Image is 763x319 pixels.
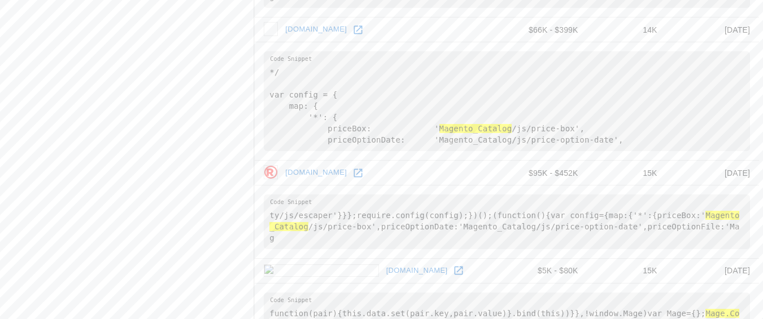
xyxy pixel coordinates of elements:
td: 15K [587,161,666,185]
td: $95K - $452K [502,161,587,185]
pre: */ var config = { map: { '*': { priceBox: ' /js/price-box', priceOptionDate: 'Magento_Catalog/js/... [264,51,750,151]
a: [DOMAIN_NAME] [282,164,350,181]
td: 14K [587,17,666,42]
hl: Magento_Catalog [439,124,512,133]
a: Open mhprofessional.com in new window [350,21,367,38]
td: $5K - $80K [502,258,587,283]
a: Open amightygirl.com in new window [450,262,467,279]
td: [DATE] [666,161,759,185]
td: [DATE] [666,17,759,42]
img: radioshack.com icon [264,165,278,179]
a: Open radioshack.com in new window [350,165,367,181]
td: $66K - $399K [502,17,587,42]
a: [DOMAIN_NAME] [282,21,350,38]
img: amightygirl.com icon [264,264,378,277]
td: 15K [587,258,666,283]
pre: ty/js/escaper'}}};require.config(config);})();(function(){var config={map:{'*':{priceBox:' /js/pr... [264,194,750,249]
td: [DATE] [666,258,759,283]
hl: Magento_Catalog [269,211,739,231]
a: [DOMAIN_NAME] [383,262,451,280]
img: mhprofessional.com icon [264,22,278,36]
